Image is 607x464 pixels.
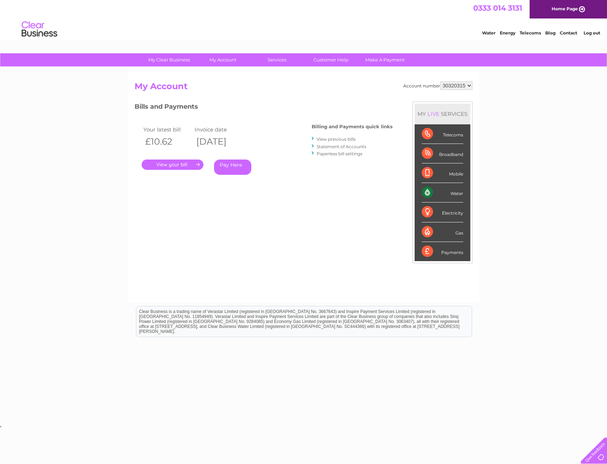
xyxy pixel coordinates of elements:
[422,222,463,242] div: Gas
[422,203,463,222] div: Electricity
[312,124,393,129] h4: Billing and Payments quick links
[426,110,441,117] div: LIVE
[356,53,414,66] a: Make A Payment
[422,242,463,261] div: Payments
[422,124,463,144] div: Telecoms
[500,30,515,36] a: Energy
[302,53,360,66] a: Customer Help
[136,4,472,34] div: Clear Business is a trading name of Verastar Limited (registered in [GEOGRAPHIC_DATA] No. 3667643...
[560,30,577,36] a: Contact
[317,151,362,156] a: Paperless bill settings
[142,134,193,149] th: £10.62
[193,125,244,134] td: Invoice date
[135,102,393,114] h3: Bills and Payments
[21,18,58,40] img: logo.png
[473,4,522,12] a: 0333 014 3131
[142,160,203,170] a: .
[135,81,472,95] h2: My Account
[194,53,252,66] a: My Account
[193,134,244,149] th: [DATE]
[214,160,251,175] a: Pay Here
[317,136,356,142] a: View previous bills
[422,144,463,163] div: Broadband
[142,125,193,134] td: Your latest bill
[584,30,600,36] a: Log out
[545,30,556,36] a: Blog
[317,144,366,149] a: Statement of Accounts
[140,53,198,66] a: My Clear Business
[520,30,541,36] a: Telecoms
[482,30,496,36] a: Water
[415,104,470,124] div: MY SERVICES
[422,183,463,203] div: Water
[403,81,472,90] div: Account number
[248,53,306,66] a: Services
[422,163,463,183] div: Mobile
